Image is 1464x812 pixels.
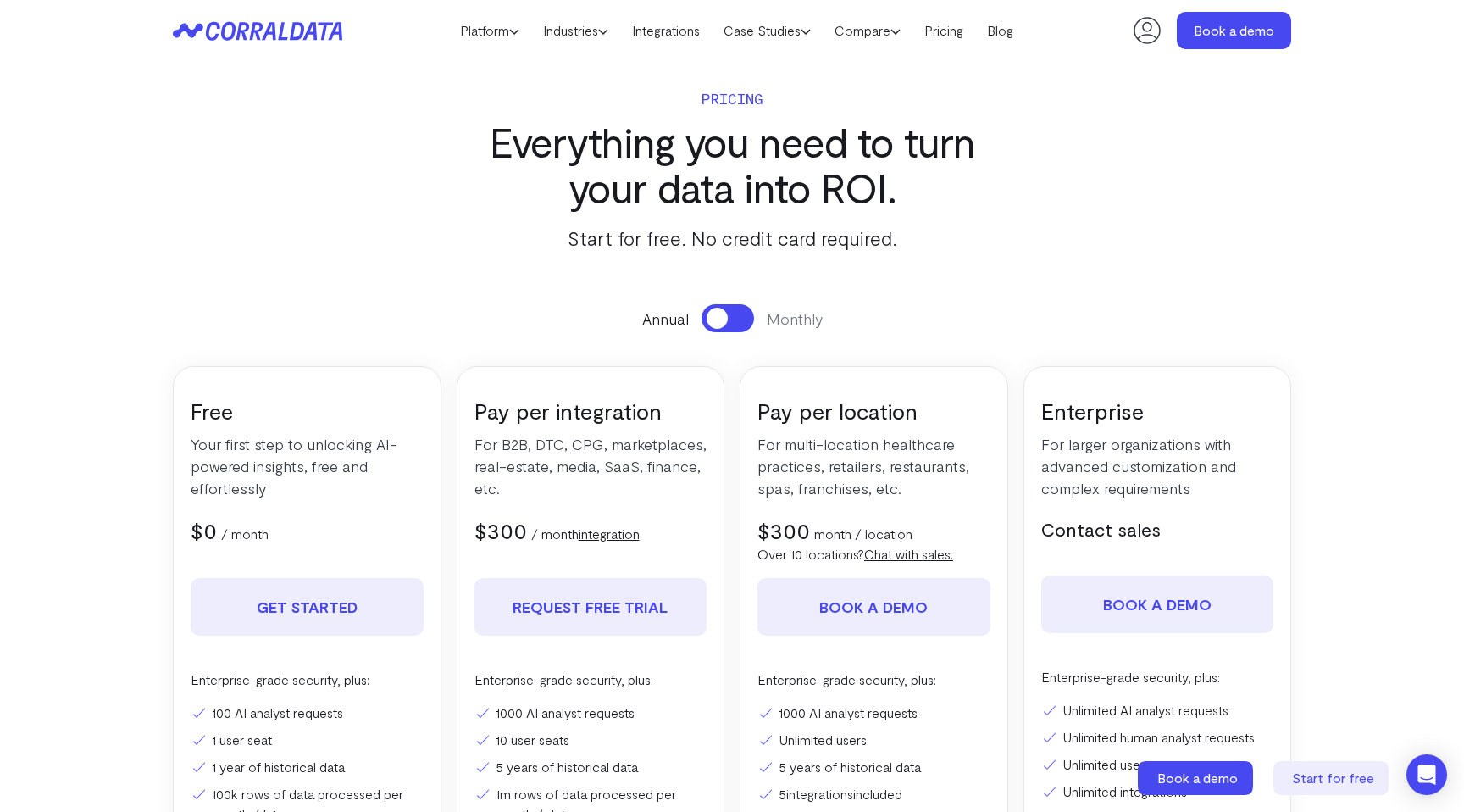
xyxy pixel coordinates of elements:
[757,517,810,543] span: $300
[1138,761,1256,795] a: Book a demo
[457,86,1007,110] p: Pricing
[191,433,424,499] p: Your first step to unlocking AI-powered insights, free and effortlessly
[1406,754,1447,795] div: Open Intercom Messenger
[221,524,269,544] p: / month
[1041,576,1274,633] a: Book a demo
[531,18,620,43] a: Industries
[620,18,712,43] a: Integrations
[474,730,707,750] li: 10 user seats
[448,18,531,43] a: Platform
[757,784,990,804] li: 5 included
[757,730,990,750] li: Unlimited users
[912,18,975,43] a: Pricing
[757,544,990,565] p: Over 10 locations?
[1273,761,1392,795] a: Start for free
[191,703,424,723] li: 100 AI analyst requests
[823,18,912,43] a: Compare
[642,308,689,330] span: Annual
[757,397,990,425] h3: Pay per location
[191,730,424,750] li: 1 user seat
[1292,770,1374,786] span: Start for free
[474,433,707,499] p: For B2B, DTC, CPG, marketplaces, real-estate, media, SaaS, finance, etc.
[757,578,990,636] a: Book a demo
[864,546,953,562] a: Chat with sales.
[474,517,527,543] span: $300
[474,397,707,425] h3: Pay per integration
[757,670,990,690] p: Enterprise-grade security, plus:
[1041,516,1274,542] h5: Contact sales
[814,524,912,544] p: month / location
[786,786,853,802] a: integrations
[712,18,823,43] a: Case Studies
[457,119,1007,210] h3: Everything you need to turn your data into ROI.
[757,757,990,777] li: 5 years of historical data
[1041,781,1274,802] li: Unlimited integrations
[191,397,424,425] h3: Free
[191,757,424,777] li: 1 year of historical data
[474,703,707,723] li: 1000 AI analyst requests
[531,524,640,544] p: / month
[191,670,424,690] p: Enterprise-grade security, plus:
[474,757,707,777] li: 5 years of historical data
[1041,433,1274,499] p: For larger organizations with advanced customization and complex requirements
[474,670,707,690] p: Enterprise-grade security, plus:
[191,517,217,543] span: $0
[1041,754,1274,775] li: Unlimited users
[1041,397,1274,425] h3: Enterprise
[1041,727,1274,748] li: Unlimited human analyst requests
[579,526,640,542] a: integration
[767,308,823,330] span: Monthly
[1041,667,1274,687] p: Enterprise-grade security, plus:
[1157,770,1238,786] span: Book a demo
[457,223,1007,253] p: Start for free. No credit card required.
[474,578,707,636] a: REQUEST FREE TRIAL
[1041,700,1274,720] li: Unlimited AI analyst requests
[757,433,990,499] p: For multi-location healthcare practices, retailers, restaurants, spas, franchises, etc.
[975,18,1025,43] a: Blog
[757,703,990,723] li: 1000 AI analyst requests
[1177,12,1291,49] a: Book a demo
[191,578,424,636] a: Get Started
